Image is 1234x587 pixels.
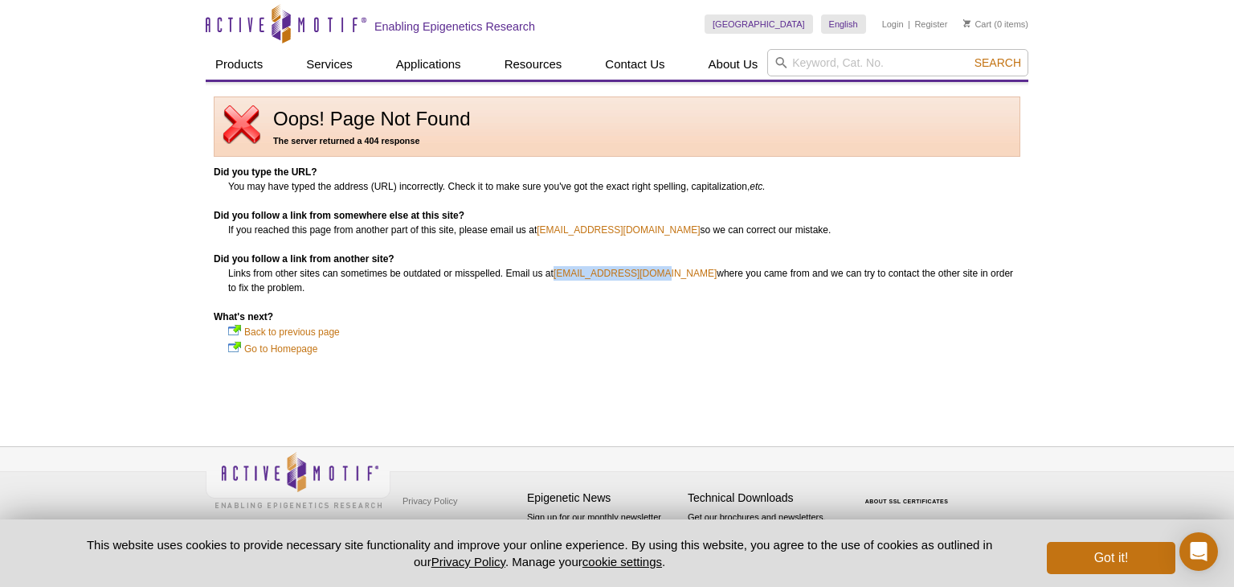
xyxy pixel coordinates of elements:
a: Applications [386,49,471,80]
a: [GEOGRAPHIC_DATA] [705,14,813,34]
span: Search [975,56,1021,69]
dt: Did you type the URL? [214,165,1020,179]
li: | [908,14,910,34]
a: [EMAIL_ADDRESS][DOMAIN_NAME] [554,266,717,281]
h4: Epigenetic News [527,491,680,505]
a: About Us [699,49,768,80]
a: ABOUT SSL CERTIFICATES [865,499,949,504]
a: Privacy Policy [431,555,505,569]
div: Open Intercom Messenger [1179,532,1218,571]
dt: Did you follow a link from somewhere else at this site? [214,208,1020,223]
a: [EMAIL_ADDRESS][DOMAIN_NAME] [537,223,700,237]
a: Register [914,18,947,30]
a: Products [206,49,272,80]
dd: You may have typed the address (URL) incorrectly. Check it to make sure you've got the exact righ... [228,179,1020,194]
button: cookie settings [582,555,662,569]
a: English [821,14,866,34]
a: Services [296,49,362,80]
a: Back to previous page [244,324,340,340]
table: Click to Verify - This site chose Symantec SSL for secure e-commerce and confidential communicati... [848,475,969,511]
em: etc. [750,181,765,192]
h2: Enabling Epigenetics Research [374,19,535,34]
h4: Technical Downloads [688,491,840,505]
img: page not found [223,105,261,144]
img: Active Motif, [206,447,390,512]
a: Cart [963,18,991,30]
a: Privacy Policy [398,489,461,513]
a: Resources [495,49,572,80]
dt: Did you follow a link from another site? [214,252,1020,266]
dd: If you reached this page from another part of this site, please email us at so we can correct our... [228,223,1020,237]
h5: The server returned a 404 response [223,133,1011,148]
a: Login [882,18,904,30]
dd: Links from other sites can sometimes be outdated or misspelled. Email us at where you came from a... [228,266,1020,295]
h1: Oops! Page Not Found [223,109,1011,129]
p: This website uses cookies to provide necessary site functionality and improve your online experie... [59,536,1020,570]
input: Keyword, Cat. No. [767,49,1028,76]
button: Search [970,55,1026,70]
button: Got it! [1047,542,1175,574]
p: Get our brochures and newsletters, or request them by mail. [688,511,840,552]
img: Your Cart [963,19,970,27]
p: Sign up for our monthly newsletter highlighting recent publications in the field of epigenetics. [527,511,680,565]
a: Terms & Conditions [398,513,483,537]
a: Contact Us [595,49,674,80]
a: Go to Homepage [244,341,317,357]
dt: What's next? [214,310,1020,324]
li: (0 items) [963,14,1028,34]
